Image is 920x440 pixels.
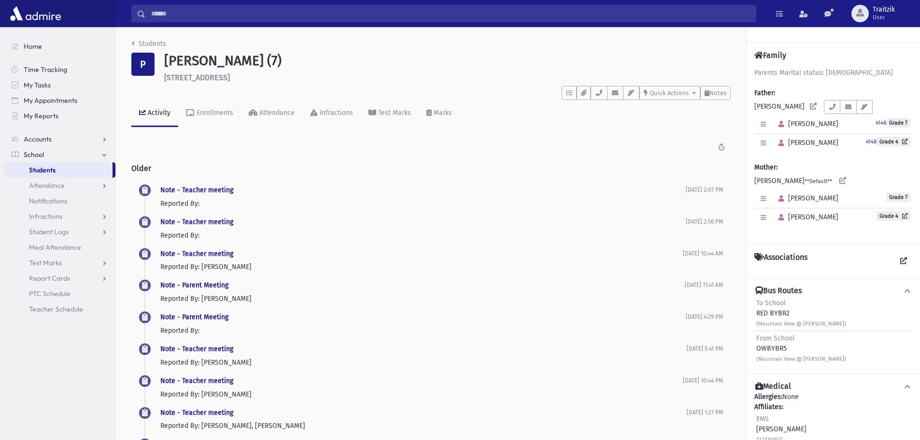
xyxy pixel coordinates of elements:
[4,301,115,317] a: Teacher Schedule
[29,274,70,283] span: Report Cards
[756,299,786,307] span: To School
[131,40,166,48] a: Students
[700,86,731,100] button: Notes
[709,89,726,97] span: Notes
[29,181,65,190] span: Attendance
[873,6,895,14] span: Traitzik
[886,118,910,128] span: Grade 7
[8,4,63,23] img: AdmirePro
[754,89,775,97] b: Father:
[131,100,178,127] a: Activity
[774,194,838,202] span: [PERSON_NAME]
[24,96,77,105] span: My Appointments
[195,109,233,117] div: Enrollments
[4,255,115,270] a: Test Marks
[877,211,910,221] a: Grade 4
[683,377,723,384] span: [DATE] 10:44 PM
[866,137,877,145] a: 4148
[754,253,807,270] h4: Associations
[774,120,838,128] span: [PERSON_NAME]
[160,409,233,417] a: Note - Teacher meeting
[29,197,67,205] span: Notifications
[876,118,886,127] a: 4148
[873,14,895,21] span: User
[754,382,912,392] button: Medical
[687,345,723,352] span: [DATE] 5:41 PM
[24,112,58,120] span: My Reports
[29,166,56,174] span: Students
[302,100,361,127] a: Infractions
[754,68,912,237] div: [PERSON_NAME] [PERSON_NAME]
[686,218,723,225] span: [DATE] 2:56 PM
[164,73,731,82] h6: [STREET_ADDRESS]
[756,333,846,364] div: OWBYBR5
[754,403,783,411] b: Affiliates:
[257,109,295,117] div: Attendance
[4,39,115,54] a: Home
[756,298,846,328] div: RED BYBR2
[160,230,686,241] p: Reported By:
[687,409,723,416] span: [DATE] 1:27 PM
[754,51,786,60] h4: Family
[886,193,910,202] span: Grade 7
[756,334,794,342] span: From School
[754,68,912,78] div: Parents Marital status: [DEMOGRAPHIC_DATA]
[160,281,228,289] a: Note - Parent Meeting
[713,139,731,156] button: Time Span
[164,53,731,69] h1: [PERSON_NAME] (7)
[376,109,411,117] div: Test Marks
[683,250,723,257] span: [DATE] 10:44 AM
[241,100,302,127] a: Attendance
[755,382,791,392] h4: Medical
[160,389,683,399] p: Reported By: [PERSON_NAME]
[29,258,62,267] span: Test Marks
[160,326,686,336] p: Reported By:
[756,356,846,362] small: (Mountain View @ [PERSON_NAME])
[131,39,166,53] nav: breadcrumb
[146,109,170,117] div: Activity
[178,100,241,127] a: Enrollments
[29,289,71,298] span: PTC Schedule
[4,62,115,77] a: Time Tracking
[866,139,877,145] small: 4148
[4,286,115,301] a: PTC Schedule
[160,250,233,258] a: Note - Teacher meeting
[4,270,115,286] a: Report Cards
[754,393,782,401] b: Allergies:
[774,139,838,147] span: [PERSON_NAME]
[4,193,115,209] a: Notifications
[131,53,155,76] div: P
[4,93,115,108] a: My Appointments
[160,199,686,209] p: Reported By:
[895,253,912,270] a: View all Associations
[29,212,62,221] span: Infractions
[754,286,912,296] button: Bus Routes
[29,227,69,236] span: Student Logs
[4,178,115,193] a: Attendance
[756,415,769,423] span: EMS
[876,120,886,126] small: 4148
[754,163,778,171] b: Mother:
[774,213,838,221] span: [PERSON_NAME]
[4,209,115,224] a: Infractions
[160,357,687,368] p: Reported By: [PERSON_NAME]
[432,109,452,117] div: Marks
[160,262,683,272] p: Reported By: [PERSON_NAME]
[131,156,731,181] h2: Older
[160,377,233,385] a: Note - Teacher meeting
[4,240,115,255] a: Meal Attendance
[160,294,685,304] p: Reported By: [PERSON_NAME]
[160,186,233,194] a: Note - Teacher meeting
[160,218,233,226] a: Note - Teacher meeting
[756,321,846,327] small: (Mountain View @ [PERSON_NAME])
[318,109,353,117] div: Infractions
[145,5,756,22] input: Search
[877,137,910,146] a: Grade 4
[29,243,81,252] span: Meal Attendance
[160,421,687,431] p: Reported By: [PERSON_NAME], [PERSON_NAME]
[639,86,700,100] button: Quick Actions
[24,135,52,143] span: Accounts
[650,89,689,97] span: Quick Actions
[24,65,67,74] span: Time Tracking
[24,42,42,51] span: Home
